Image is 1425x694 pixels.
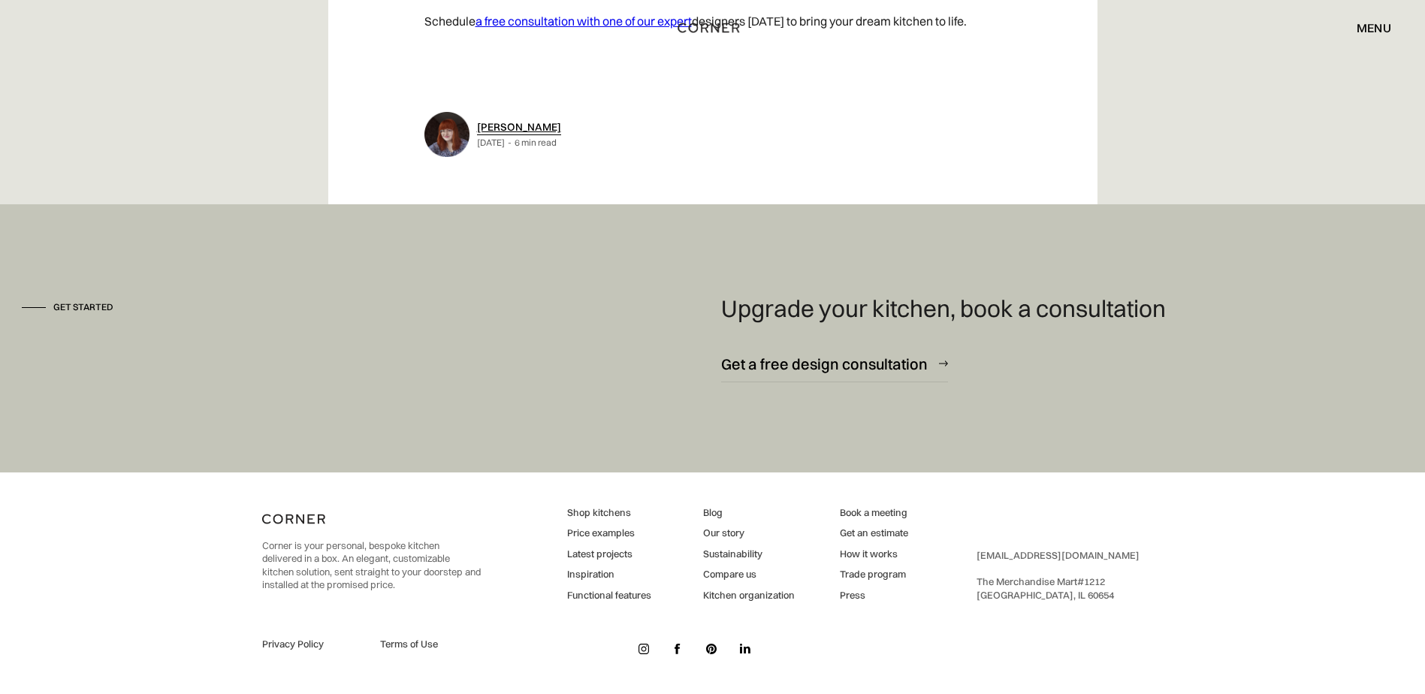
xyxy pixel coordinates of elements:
[703,568,795,581] a: Compare us
[508,137,512,149] div: -
[721,345,948,382] a: Get a free design consultation
[703,548,795,561] a: Sustainability
[1342,15,1391,41] div: menu
[567,527,651,540] a: Price examples
[262,539,481,592] p: Corner is your personal, bespoke kitchen delivered in a box. An elegant, customizable kitchen sol...
[703,589,795,602] a: Kitchen organization
[977,549,1140,602] div: ‍ The Merchandise Mart #1212 ‍ [GEOGRAPHIC_DATA], IL 60654
[380,638,481,651] a: Terms of Use
[477,120,561,134] a: [PERSON_NAME]
[660,18,765,38] a: home
[703,506,795,520] a: Blog
[977,549,1140,561] a: [EMAIL_ADDRESS][DOMAIN_NAME]
[1357,22,1391,34] div: menu
[840,568,908,581] a: Trade program
[515,137,557,149] div: 6 min read
[567,548,651,561] a: Latest projects
[840,548,908,561] a: How it works
[840,506,908,520] a: Book a meeting
[703,527,795,540] a: Our story
[567,589,651,602] a: Functional features
[567,506,651,520] a: Shop kitchens
[262,638,363,651] a: Privacy Policy
[840,589,908,602] a: Press
[53,301,113,314] div: Get started
[840,527,908,540] a: Get an estimate
[721,294,1166,323] h4: Upgrade your kitchen, book a consultation
[567,568,651,581] a: Inspiration
[721,354,928,374] div: Get a free design consultation
[477,137,505,149] div: [DATE]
